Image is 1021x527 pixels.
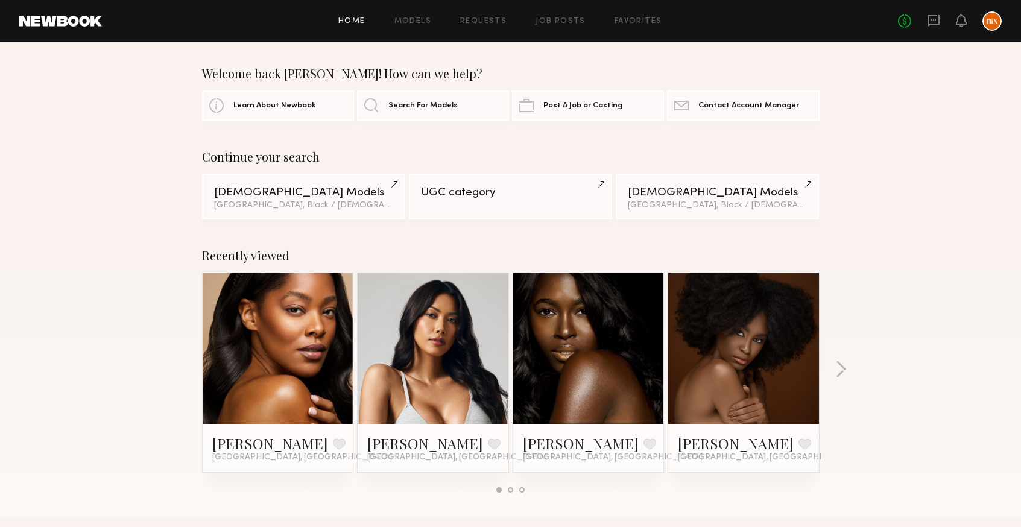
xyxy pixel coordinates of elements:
[543,102,622,110] span: Post A Job or Casting
[460,17,507,25] a: Requests
[202,248,820,263] div: Recently viewed
[523,453,703,462] span: [GEOGRAPHIC_DATA], [GEOGRAPHIC_DATA]
[628,187,807,198] div: [DEMOGRAPHIC_DATA] Models
[536,17,586,25] a: Job Posts
[233,102,316,110] span: Learn About Newbook
[338,17,365,25] a: Home
[202,90,354,121] a: Learn About Newbook
[523,434,639,453] a: [PERSON_NAME]
[212,434,328,453] a: [PERSON_NAME]
[628,201,807,210] div: [GEOGRAPHIC_DATA], Black / [DEMOGRAPHIC_DATA]
[367,434,483,453] a: [PERSON_NAME]
[615,17,662,25] a: Favorites
[421,187,600,198] div: UGC category
[202,150,820,164] div: Continue your search
[667,90,819,121] a: Contact Account Manager
[212,453,392,462] span: [GEOGRAPHIC_DATA], [GEOGRAPHIC_DATA]
[388,102,458,110] span: Search For Models
[394,17,431,25] a: Models
[214,201,393,210] div: [GEOGRAPHIC_DATA], Black / [DEMOGRAPHIC_DATA]
[367,453,547,462] span: [GEOGRAPHIC_DATA], [GEOGRAPHIC_DATA]
[678,453,858,462] span: [GEOGRAPHIC_DATA], [GEOGRAPHIC_DATA]
[357,90,509,121] a: Search For Models
[214,187,393,198] div: [DEMOGRAPHIC_DATA] Models
[698,102,799,110] span: Contact Account Manager
[202,174,405,219] a: [DEMOGRAPHIC_DATA] Models[GEOGRAPHIC_DATA], Black / [DEMOGRAPHIC_DATA]
[512,90,664,121] a: Post A Job or Casting
[202,66,820,81] div: Welcome back [PERSON_NAME]! How can we help?
[678,434,794,453] a: [PERSON_NAME]
[409,174,612,219] a: UGC category
[616,174,819,219] a: [DEMOGRAPHIC_DATA] Models[GEOGRAPHIC_DATA], Black / [DEMOGRAPHIC_DATA]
